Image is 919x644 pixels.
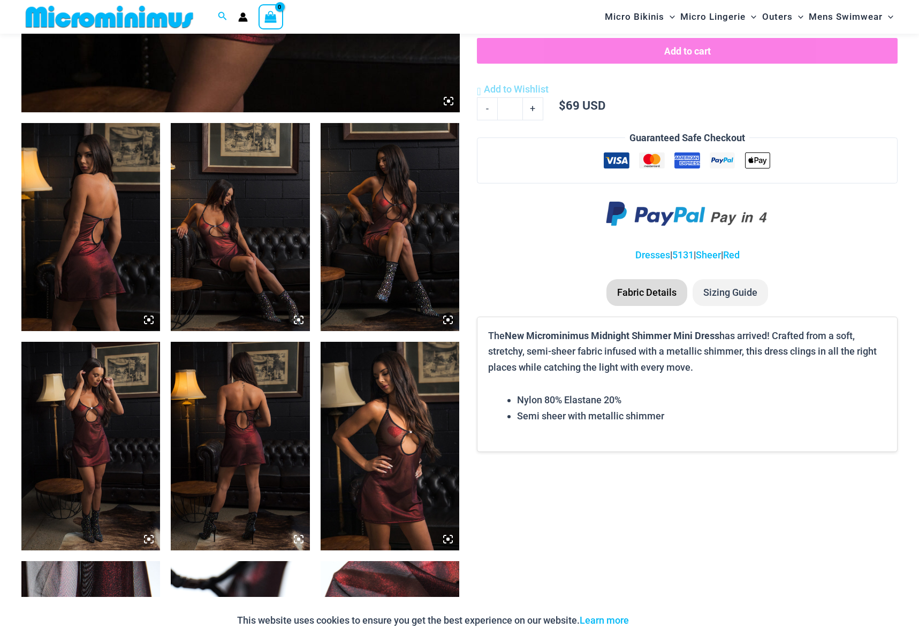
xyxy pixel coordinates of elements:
li: Nylon 80% Elastane 20% [517,392,886,408]
span: Menu Toggle [664,3,675,30]
img: Midnight Shimmer Red 5131 Dress [21,342,160,550]
li: Semi sheer with metallic shimmer [517,408,886,424]
span: Mens Swimwear [809,3,883,30]
img: Midnight Shimmer Red 5131 Dress [21,123,160,331]
li: Sizing Guide [693,279,768,306]
bdi: 69 USD [559,97,605,113]
span: Menu Toggle [793,3,803,30]
a: Add to Wishlist [477,81,548,97]
li: Fabric Details [606,279,687,306]
span: Menu Toggle [883,3,893,30]
b: New Microminimus Midnight Shimmer Mini Dress [505,329,719,342]
a: Micro BikinisMenu ToggleMenu Toggle [602,3,678,30]
span: $ [559,97,566,113]
span: Micro Lingerie [680,3,746,30]
a: Dresses [635,249,670,260]
a: Account icon link [238,12,248,22]
a: Red [723,249,740,260]
p: This website uses cookies to ensure you get the best experience on our website. [237,612,629,628]
button: Add to cart [477,38,898,64]
a: 5131 [672,249,694,260]
a: View Shopping Cart, empty [259,4,283,29]
a: + [523,97,543,120]
a: OutersMenu ToggleMenu Toggle [759,3,806,30]
span: Micro Bikinis [605,3,664,30]
img: Midnight Shimmer Red 5131 Dress [321,123,459,331]
span: Add to Wishlist [484,83,549,95]
img: MM SHOP LOGO FLAT [21,5,198,29]
a: Micro LingerieMenu ToggleMenu Toggle [678,3,759,30]
img: Midnight Shimmer Red 5131 Dress [321,342,459,550]
nav: Site Navigation [601,2,898,32]
a: Search icon link [218,10,227,24]
a: Learn more [580,615,629,626]
img: Midnight Shimmer Red 5131 Dress [171,123,309,331]
p: The has arrived! Crafted from a soft, stretchy, semi-sheer fabric infused with a metallic shimmer... [488,328,886,375]
input: Product quantity [497,97,522,120]
img: Midnight Shimmer Red 5131 Dress [171,342,309,550]
span: Outers [762,3,793,30]
legend: Guaranteed Safe Checkout [625,130,749,146]
a: Mens SwimwearMenu ToggleMenu Toggle [806,3,896,30]
a: Sheer [696,249,721,260]
a: - [477,97,497,120]
button: Accept [637,608,682,633]
span: Menu Toggle [746,3,756,30]
p: | | | [477,247,898,263]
